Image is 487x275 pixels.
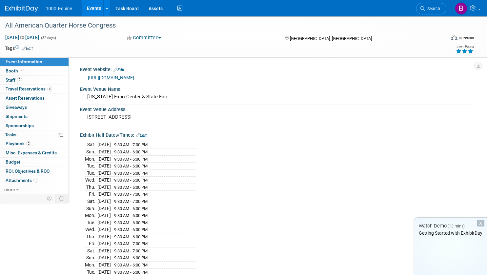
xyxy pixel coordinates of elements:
[85,155,97,163] td: Mon.
[114,248,148,253] span: 9:30 AM - 7:00 PM
[97,163,111,170] td: [DATE]
[114,185,148,190] span: 9:30 AM - 6:00 PM
[414,230,487,236] div: Getting Started with ExhibitDay
[477,220,484,226] div: Dismiss
[114,199,148,204] span: 9:30 AM - 7:00 PM
[114,270,148,275] span: 9:30 AM - 6:00 PM
[114,220,148,225] span: 9:30 AM - 6:00 PM
[6,77,22,83] span: Staff
[80,130,474,139] div: Exhibit Hall Dates/Times:
[114,149,148,154] span: 9:30 AM - 6:00 PM
[290,36,372,41] span: [GEOGRAPHIC_DATA], [GEOGRAPHIC_DATA]
[113,68,124,72] a: Edit
[97,177,111,184] td: [DATE]
[0,76,69,85] a: Staff2
[97,226,111,233] td: [DATE]
[0,176,69,185] a: Attachments1
[85,247,97,254] td: Sat.
[85,169,97,177] td: Tue.
[5,132,16,137] span: Tasks
[97,205,111,212] td: [DATE]
[0,94,69,103] a: Asset Reservations
[5,45,33,51] td: Tags
[97,169,111,177] td: [DATE]
[85,233,97,240] td: Thu.
[97,184,111,191] td: [DATE]
[114,157,148,162] span: 9:30 AM - 6:00 PM
[85,92,469,102] div: [US_STATE] Expo Center & State Fair
[6,123,34,128] span: Sponsorships
[97,247,111,254] td: [DATE]
[97,240,111,247] td: [DATE]
[97,219,111,226] td: [DATE]
[6,150,57,155] span: Misc. Expenses & Credits
[55,194,69,203] td: Toggle Event Tabs
[80,105,474,113] div: Event Venue Address:
[414,223,487,229] div: Watch Demo
[6,178,38,183] span: Attachments
[97,233,111,240] td: [DATE]
[114,241,148,246] span: 9:30 AM - 7:00 PM
[114,255,148,260] span: 9:30 AM - 6:00 PM
[136,133,147,138] a: Edit
[0,139,69,148] a: Playbook2
[97,148,111,156] td: [DATE]
[448,224,465,228] span: (13 mins)
[97,191,111,198] td: [DATE]
[3,20,434,31] div: All American Quarter Horse Congress
[458,35,474,40] div: In-Person
[88,75,134,80] a: [URL][DOMAIN_NAME]
[97,262,111,269] td: [DATE]
[85,212,97,219] td: Mon.
[6,114,28,119] span: Shipments
[85,184,97,191] td: Thu.
[6,68,26,73] span: Booth
[425,6,440,11] span: Search
[6,159,20,165] span: Budget
[114,178,148,183] span: 9:30 AM - 6:00 PM
[85,177,97,184] td: Wed.
[26,141,31,146] span: 2
[22,46,33,51] a: Edit
[0,112,69,121] a: Shipments
[6,86,52,91] span: Travel Reservations
[19,35,25,40] span: to
[85,163,97,170] td: Tue.
[46,6,72,11] span: 100X Equine
[451,35,457,40] img: Format-Inperson.png
[44,194,55,203] td: Personalize Event Tab Strip
[85,226,97,233] td: Wed.
[404,34,474,44] div: Event Format
[97,141,111,148] td: [DATE]
[85,219,97,226] td: Tue.
[97,212,111,219] td: [DATE]
[4,187,15,192] span: more
[6,95,45,101] span: Asset Reservations
[85,198,97,205] td: Sat.
[114,227,148,232] span: 9:30 AM - 6:00 PM
[114,263,148,267] span: 9:30 AM - 6:00 PM
[114,234,148,239] span: 9:30 AM - 6:00 PM
[0,85,69,93] a: Travel Reservations4
[0,130,69,139] a: Tasks
[6,59,42,64] span: Event Information
[87,114,237,120] pre: [STREET_ADDRESS]
[0,103,69,112] a: Giveaways
[21,69,24,72] i: Booth reservation complete
[80,65,474,73] div: Event Website:
[416,3,446,14] a: Search
[85,141,97,148] td: Sat.
[455,2,467,15] img: Bailey Carter
[125,34,164,41] button: Committed
[85,262,97,269] td: Mon.
[80,84,474,92] div: Event Venue Name:
[40,36,56,40] span: (32 days)
[85,191,97,198] td: Fri.
[114,142,148,147] span: 9:30 AM - 7:00 PM
[17,77,22,82] span: 2
[5,6,38,12] img: ExhibitDay
[0,185,69,194] a: more
[114,213,148,218] span: 9:30 AM - 6:00 PM
[97,198,111,205] td: [DATE]
[85,254,97,262] td: Sun.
